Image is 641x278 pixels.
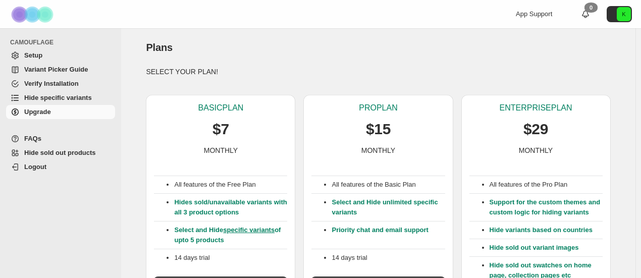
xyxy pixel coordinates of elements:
[332,253,445,263] p: 14 days trial
[332,180,445,190] p: All features of the Basic Plan
[6,77,115,91] a: Verify Installation
[607,6,632,22] button: Avatar with initials K
[24,94,92,101] span: Hide specific variants
[223,226,275,234] a: specific variants
[146,67,610,77] p: SELECT YOUR PLAN!
[6,160,115,174] a: Logout
[6,91,115,105] a: Hide specific variants
[6,48,115,63] a: Setup
[361,145,395,155] p: MONTHLY
[332,197,445,217] p: Select and Hide unlimited specific variants
[332,225,445,245] p: Priority chat and email support
[6,63,115,77] a: Variant Picker Guide
[6,132,115,146] a: FAQs
[366,119,391,139] p: $15
[8,1,59,28] img: Camouflage
[617,7,631,21] span: Avatar with initials K
[174,180,287,190] p: All features of the Free Plan
[523,119,548,139] p: $29
[24,51,42,59] span: Setup
[174,253,287,263] p: 14 days trial
[622,11,626,17] text: K
[24,66,88,73] span: Variant Picker Guide
[6,146,115,160] a: Hide sold out products
[580,9,591,19] a: 0
[174,225,287,245] p: Select and Hide of upto 5 products
[24,149,96,156] span: Hide sold out products
[6,105,115,119] a: Upgrade
[490,225,603,235] p: Hide variants based on countries
[204,145,238,155] p: MONTHLY
[584,3,598,13] div: 0
[212,119,229,139] p: $7
[24,163,46,171] span: Logout
[146,42,172,53] span: Plans
[499,103,572,113] p: ENTERPRISE PLAN
[490,197,603,217] p: Support for the custom themes and custom logic for hiding variants
[359,103,397,113] p: PRO PLAN
[24,108,51,116] span: Upgrade
[198,103,244,113] p: BASIC PLAN
[24,135,41,142] span: FAQs
[519,145,553,155] p: MONTHLY
[516,10,552,18] span: App Support
[24,80,79,87] span: Verify Installation
[174,197,287,217] p: Hides sold/unavailable variants with all 3 product options
[490,180,603,190] p: All features of the Pro Plan
[10,38,116,46] span: CAMOUFLAGE
[490,243,603,253] p: Hide sold out variant images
